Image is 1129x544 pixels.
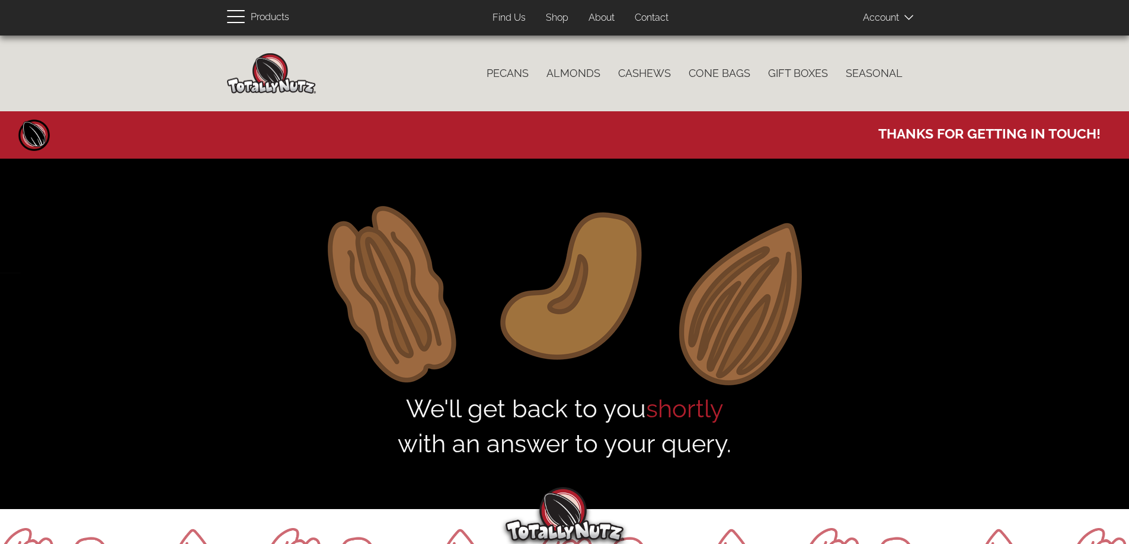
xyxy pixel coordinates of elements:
a: About [580,7,623,30]
a: Shop [537,7,577,30]
span: Thanks for getting in touch! [878,120,1101,143]
img: Totally Nutz Logo [506,487,624,541]
span: shortly [646,394,724,423]
span: with an answer to your query. [95,426,1034,461]
a: Find Us [484,7,535,30]
span: Products [251,9,289,26]
span: We'll get back to you [95,391,1034,462]
a: Cashews [609,61,680,86]
a: Cone Bags [680,61,759,86]
a: Almonds [538,61,609,86]
img: Home [227,53,316,94]
a: Home [17,117,52,153]
a: Pecans [478,61,538,86]
a: Contact [626,7,677,30]
a: Seasonal [837,61,911,86]
a: Gift Boxes [759,61,837,86]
